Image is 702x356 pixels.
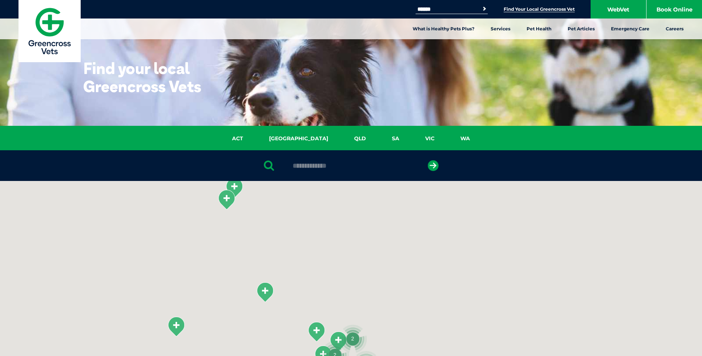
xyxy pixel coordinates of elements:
[481,5,488,13] button: Search
[256,134,341,143] a: [GEOGRAPHIC_DATA]
[404,19,483,39] a: What is Healthy Pets Plus?
[219,134,256,143] a: ACT
[560,19,603,39] a: Pet Articles
[83,59,229,95] h1: Find your local Greencross Vets
[339,325,367,353] div: 2
[483,19,518,39] a: Services
[256,282,274,302] div: Macedon Ranges
[329,331,347,352] div: South Morang
[658,19,692,39] a: Careers
[217,189,236,210] div: Kangaroo Flat
[225,178,243,198] div: White Hills
[167,316,185,337] div: Ballarat
[504,6,575,12] a: Find Your Local Greencross Vet
[603,19,658,39] a: Emergency Care
[518,19,560,39] a: Pet Health
[412,134,447,143] a: VIC
[379,134,412,143] a: SA
[447,134,483,143] a: WA
[341,134,379,143] a: QLD
[307,322,326,342] div: Craigieburn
